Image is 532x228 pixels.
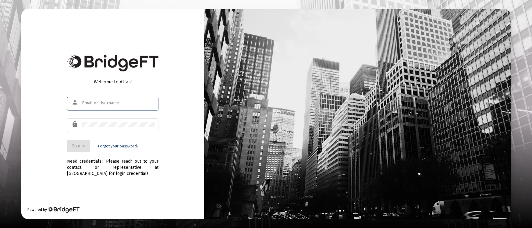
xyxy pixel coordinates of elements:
mat-icon: lock [72,121,79,128]
mat-icon: person [72,99,79,106]
input: Email or Username [82,101,155,106]
span: Sign In [72,143,85,149]
div: Need credentials? Please reach out to your contact or representative at [GEOGRAPHIC_DATA] for log... [67,152,158,177]
div: Welcome to Atlas! [67,79,158,85]
div: Powered by [27,207,80,213]
button: Sign In [67,140,90,152]
img: Bridge Financial Technology Logo [67,54,158,71]
a: Forgot your password? [98,143,138,149]
img: Bridge Financial Technology Logo [48,207,80,213]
